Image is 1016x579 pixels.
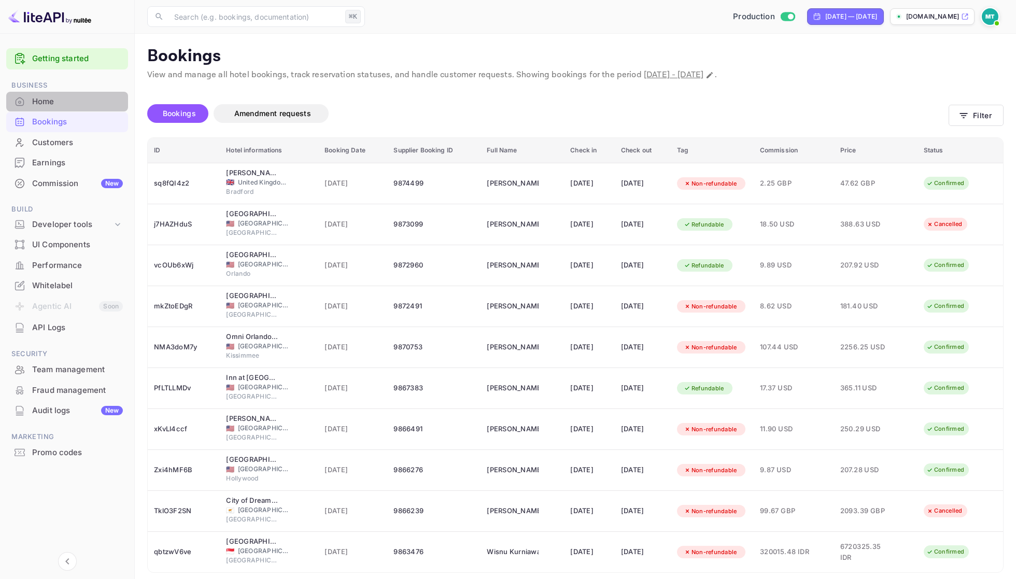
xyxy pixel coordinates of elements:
div: Confirmed [920,463,971,476]
div: Team management [32,364,123,376]
div: j7HAZHduS [154,216,214,233]
button: Collapse navigation [58,552,77,571]
a: Getting started [32,53,123,65]
div: 9870753 [393,339,474,356]
div: Refundable [677,259,731,272]
span: 207.92 USD [840,260,892,271]
div: vcOUb6xWj [154,257,214,274]
div: HOSUNG HAM [487,421,539,437]
div: 9866239 [393,503,474,519]
div: Audit logs [32,405,123,417]
div: Non-refundable [677,300,744,313]
span: United States of America [226,343,234,350]
div: Confirmed [920,300,971,313]
span: United Kingdom of [GEOGRAPHIC_DATA] and [GEOGRAPHIC_DATA] [238,178,290,187]
div: New [101,179,123,188]
div: Whitelabel [6,276,128,296]
div: Bookings [32,116,123,128]
div: PfLTLLMDv [154,380,214,397]
div: Developer tools [6,216,128,234]
div: Home [6,92,128,112]
span: 6720325.35 IDR [840,541,892,563]
th: Full Name [481,138,564,163]
button: Change date range [704,70,715,80]
span: [GEOGRAPHIC_DATA] [226,433,278,442]
span: Marketing [6,431,128,443]
div: Bookings [6,112,128,132]
div: API Logs [32,322,123,334]
div: Promo codes [32,447,123,459]
div: sq8fQI4z2 [154,175,214,192]
div: Zxi4hMF6B [154,462,214,478]
div: Whitney Saraceno [487,216,539,233]
span: Cyprus [226,507,234,514]
th: Price [834,138,918,163]
div: Yochai Ansbacher [487,462,539,478]
input: Search (e.g. bookings, documentation) [168,6,341,27]
span: United States of America [226,384,234,391]
div: Westgate Lakes Resort & Spa Universal Studios Area [226,250,278,260]
span: [GEOGRAPHIC_DATA] [238,546,290,556]
div: New [101,406,123,415]
div: Cancelled [920,504,969,517]
div: [DATE] — [DATE] [825,12,877,21]
span: [DATE] - [DATE] [644,69,703,80]
span: 9.87 USD [760,464,828,476]
span: [DATE] [324,423,381,435]
div: Customers [6,133,128,153]
div: 9873099 [393,216,474,233]
span: Bookings [163,109,196,118]
span: 181.40 USD [840,301,892,312]
div: Developer tools [32,219,112,231]
span: Orlando [226,269,278,278]
a: API Logs [6,318,128,337]
span: [GEOGRAPHIC_DATA] [226,556,278,565]
span: 2256.25 USD [840,342,892,353]
div: [DATE] [621,257,665,274]
span: [GEOGRAPHIC_DATA] [238,342,290,351]
span: [GEOGRAPHIC_DATA] [238,505,290,515]
div: Krystal Smith [487,298,539,315]
div: account-settings tabs [147,104,949,123]
span: United States of America [226,425,234,432]
div: Studio M Hotel [226,536,278,547]
div: Getting started [6,48,128,69]
span: [GEOGRAPHIC_DATA] [238,383,290,392]
div: [DATE] [570,503,608,519]
div: Confirmed [920,545,971,558]
a: Fraud management [6,380,128,400]
span: Business [6,80,128,91]
span: Singapore [226,548,234,555]
div: Audit logsNew [6,401,128,421]
span: [DATE] [324,383,381,394]
span: United Kingdom of Great Britain and Northern Ireland [226,179,234,186]
div: [DATE] [570,298,608,315]
span: 207.28 USD [840,464,892,476]
div: [DATE] [570,544,608,560]
span: [DATE] [324,342,381,353]
div: Non-refundable [677,341,744,354]
p: View and manage all hotel bookings, track reservation statuses, and handle customer requests. Sho... [147,69,1004,81]
th: Status [918,138,1003,163]
div: 9874499 [393,175,474,192]
div: Hotel G San Francisco [226,291,278,301]
th: Supplier Booking ID [387,138,481,163]
div: City of Dreams Mediterranean - Integrated Resort, Casino & Entertainment [226,496,278,506]
span: [GEOGRAPHIC_DATA] [238,260,290,269]
div: Non-refundable [677,177,744,190]
span: [DATE] [324,219,381,230]
div: Doubletree Resort by Hilton Hollywood Beach [226,455,278,465]
span: United States of America [226,220,234,227]
div: Non-refundable [677,464,744,477]
div: Whitelabel [32,280,123,292]
th: Tag [671,138,754,163]
div: Confirmed [920,382,971,394]
div: 9872491 [393,298,474,315]
span: United States of America [226,302,234,309]
span: [GEOGRAPHIC_DATA] [238,423,290,433]
span: Bradford [226,187,278,196]
div: Cancelled [920,218,969,231]
div: Inn at Bellefield / Hyde Park, Residence Inn by Marriott [226,373,278,383]
div: API Logs [6,318,128,338]
div: 9867383 [393,380,474,397]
